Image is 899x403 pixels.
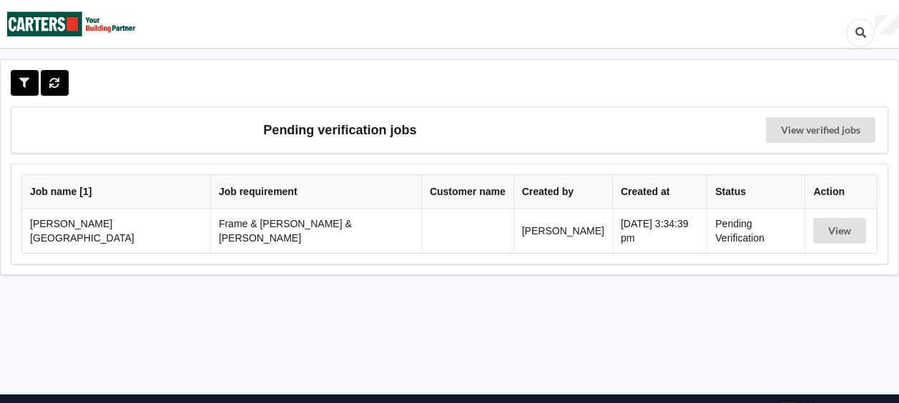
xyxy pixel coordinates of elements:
button: View [813,218,866,244]
td: Frame & [PERSON_NAME] & [PERSON_NAME] [210,209,421,253]
td: Pending Verification [707,209,805,253]
th: Job name [ 1 ] [22,175,210,209]
div: User Profile [875,15,899,35]
td: [PERSON_NAME][GEOGRAPHIC_DATA] [22,209,210,253]
th: Customer name [421,175,514,209]
th: Status [707,175,805,209]
th: Created by [514,175,612,209]
a: View verified jobs [766,117,875,143]
a: View [813,225,869,237]
th: Created at [612,175,707,209]
img: Carters [7,1,136,47]
th: Job requirement [210,175,421,209]
td: [PERSON_NAME] [514,209,612,253]
h3: Pending verification jobs [21,117,659,143]
td: [DATE] 3:34:39 pm [612,209,707,253]
th: Action [805,175,877,209]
